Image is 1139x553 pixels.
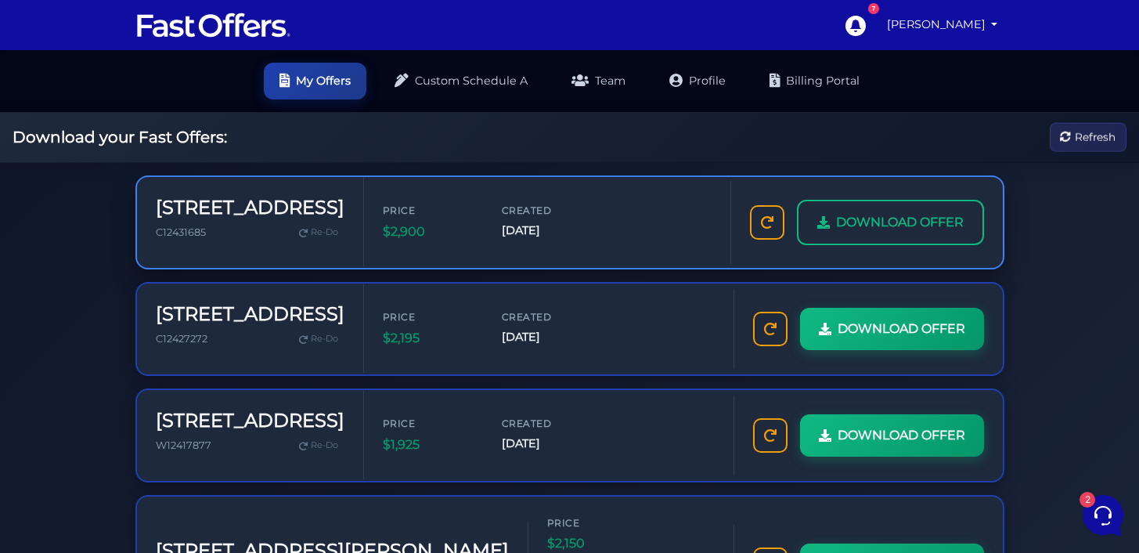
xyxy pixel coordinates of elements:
[272,132,288,147] span: 1
[800,308,984,350] a: DOWNLOAD OFFER
[156,410,344,432] h3: [STREET_ADDRESS]
[1075,128,1116,146] span: Refresh
[383,328,477,349] span: $2,195
[156,226,206,238] span: C12431685
[258,113,288,127] p: [DATE]
[868,3,879,14] div: 7
[754,63,875,99] a: Billing Portal
[156,333,207,345] span: C12427272
[258,173,288,187] p: [DATE]
[25,283,106,295] span: Find an Answer
[838,319,965,339] span: DOWNLOAD OFFER
[66,192,248,208] p: How to Use NEW Authentisign Templates, Full Walkthrough Tutorial: [URL][DOMAIN_NAME]
[35,316,256,332] input: Search for an Article...
[25,220,288,251] button: Start a Conversation
[547,515,641,530] span: Price
[13,128,227,146] h2: Download your Fast Offers:
[293,329,344,349] a: Re-Do
[311,332,338,346] span: Re-Do
[654,63,741,99] a: Profile
[109,409,205,445] button: 2Messages
[502,203,596,218] span: Created
[293,222,344,243] a: Re-Do
[13,13,263,63] h2: Hello [PERSON_NAME] 👋
[383,435,477,455] span: $1,925
[502,328,596,346] span: [DATE]
[135,431,179,445] p: Messages
[156,439,211,451] span: W12417877
[502,222,596,240] span: [DATE]
[253,88,288,100] a: See all
[837,7,873,43] a: 7
[272,192,288,208] span: 1
[25,175,56,206] img: dark
[113,230,219,242] span: Start a Conversation
[383,309,477,324] span: Price
[25,88,127,100] span: Your Conversations
[502,309,596,324] span: Created
[25,114,56,146] img: dark
[379,63,543,99] a: Custom Schedule A
[19,107,294,154] a: Fast Offers SupportHuge Announcement: [URL][DOMAIN_NAME][DATE]1
[47,431,74,445] p: Home
[156,303,344,326] h3: [STREET_ADDRESS]
[66,132,248,147] p: Huge Announcement: [URL][DOMAIN_NAME]
[838,425,965,446] span: DOWNLOAD OFFER
[293,436,344,456] a: Re-Do
[800,414,984,457] a: DOWNLOAD OFFER
[66,113,248,128] span: Fast Offers Support
[383,222,477,242] span: $2,900
[1050,123,1126,152] button: Refresh
[156,197,344,219] h3: [STREET_ADDRESS]
[13,409,109,445] button: Home
[502,416,596,431] span: Created
[19,167,294,214] a: Fast Offers SupportHow to Use NEW Authentisign Templates, Full Walkthrough Tutorial: [URL][DOMAIN...
[311,226,338,240] span: Re-Do
[264,63,366,99] a: My Offers
[195,283,288,295] a: Open Help Center
[66,173,248,189] span: Fast Offers Support
[157,407,168,418] span: 2
[881,9,1004,40] a: [PERSON_NAME]
[556,63,641,99] a: Team
[243,431,263,445] p: Help
[311,439,338,453] span: Re-Do
[797,200,984,245] a: DOWNLOAD OFFER
[836,212,964,233] span: DOWNLOAD OFFER
[383,416,477,431] span: Price
[1080,492,1126,539] iframe: Customerly Messenger Launcher
[204,409,301,445] button: Help
[383,203,477,218] span: Price
[502,435,596,453] span: [DATE]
